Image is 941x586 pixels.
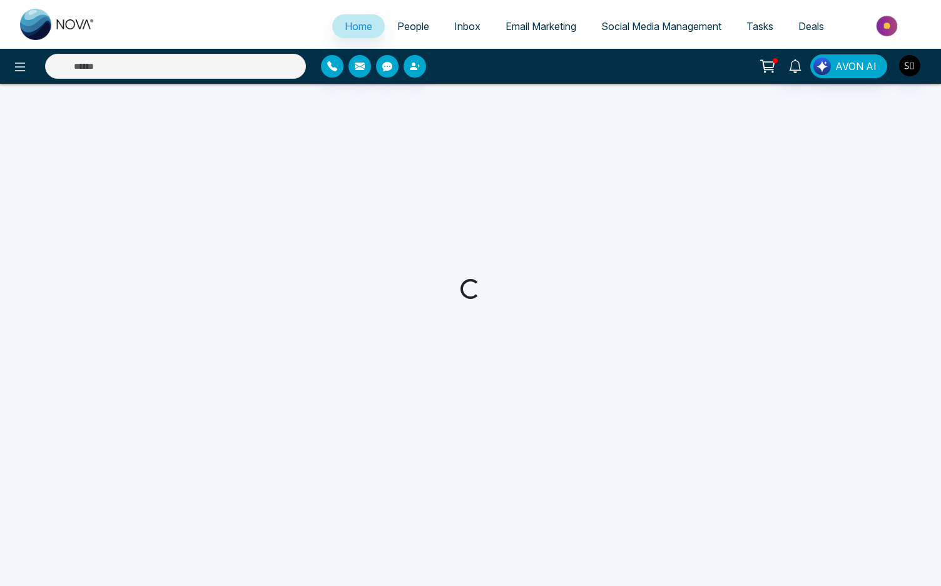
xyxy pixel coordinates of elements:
[506,20,576,33] span: Email Marketing
[813,58,831,75] img: Lead Flow
[385,14,442,38] a: People
[20,9,95,40] img: Nova CRM Logo
[332,14,385,38] a: Home
[397,20,429,33] span: People
[442,14,493,38] a: Inbox
[345,20,372,33] span: Home
[810,54,887,78] button: AVON AI
[786,14,837,38] a: Deals
[493,14,589,38] a: Email Marketing
[601,20,721,33] span: Social Media Management
[899,55,920,76] img: User Avatar
[589,14,734,38] a: Social Media Management
[746,20,773,33] span: Tasks
[798,20,824,33] span: Deals
[454,20,481,33] span: Inbox
[734,14,786,38] a: Tasks
[835,59,877,74] span: AVON AI
[843,12,933,40] img: Market-place.gif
